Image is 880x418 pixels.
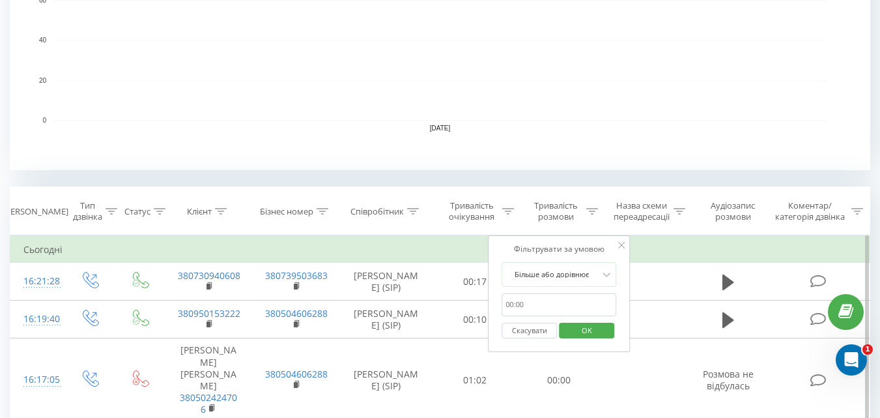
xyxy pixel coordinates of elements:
[350,206,404,217] div: Співробітник
[433,301,517,338] td: 00:10
[73,200,102,222] div: Тип дзвінка
[23,269,51,294] div: 16:21:28
[265,368,328,380] a: 380504606288
[502,243,616,256] div: Фільтрувати за умовою
[433,263,517,301] td: 00:17
[23,367,51,393] div: 16:17:05
[3,206,68,217] div: [PERSON_NAME]
[502,293,616,316] input: 00:00
[529,200,583,222] div: Тривалість розмови
[124,206,150,217] div: Статус
[339,263,433,301] td: [PERSON_NAME] (SIP)
[559,323,614,339] button: OK
[23,306,51,332] div: 16:19:40
[10,237,870,263] td: Сьогодні
[836,344,867,376] iframe: Intercom live chat
[700,200,766,222] div: Аудіозапис розмови
[502,323,557,339] button: Скасувати
[178,269,240,282] a: 380730940608
[703,368,754,392] span: Розмова не відбулась
[39,37,47,44] text: 40
[265,307,328,320] a: 380504606288
[569,320,605,340] span: OK
[42,117,46,124] text: 0
[178,307,240,320] a: 380950153222
[180,391,237,415] a: 380502424706
[265,269,328,282] a: 380739503683
[613,200,670,222] div: Назва схеми переадресації
[772,200,848,222] div: Коментар/категорія дзвінка
[430,125,451,132] text: [DATE]
[260,206,313,217] div: Бізнес номер
[39,77,47,84] text: 20
[339,301,433,338] td: [PERSON_NAME] (SIP)
[862,344,873,355] span: 1
[187,206,212,217] div: Клієнт
[445,200,499,222] div: Тривалість очікування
